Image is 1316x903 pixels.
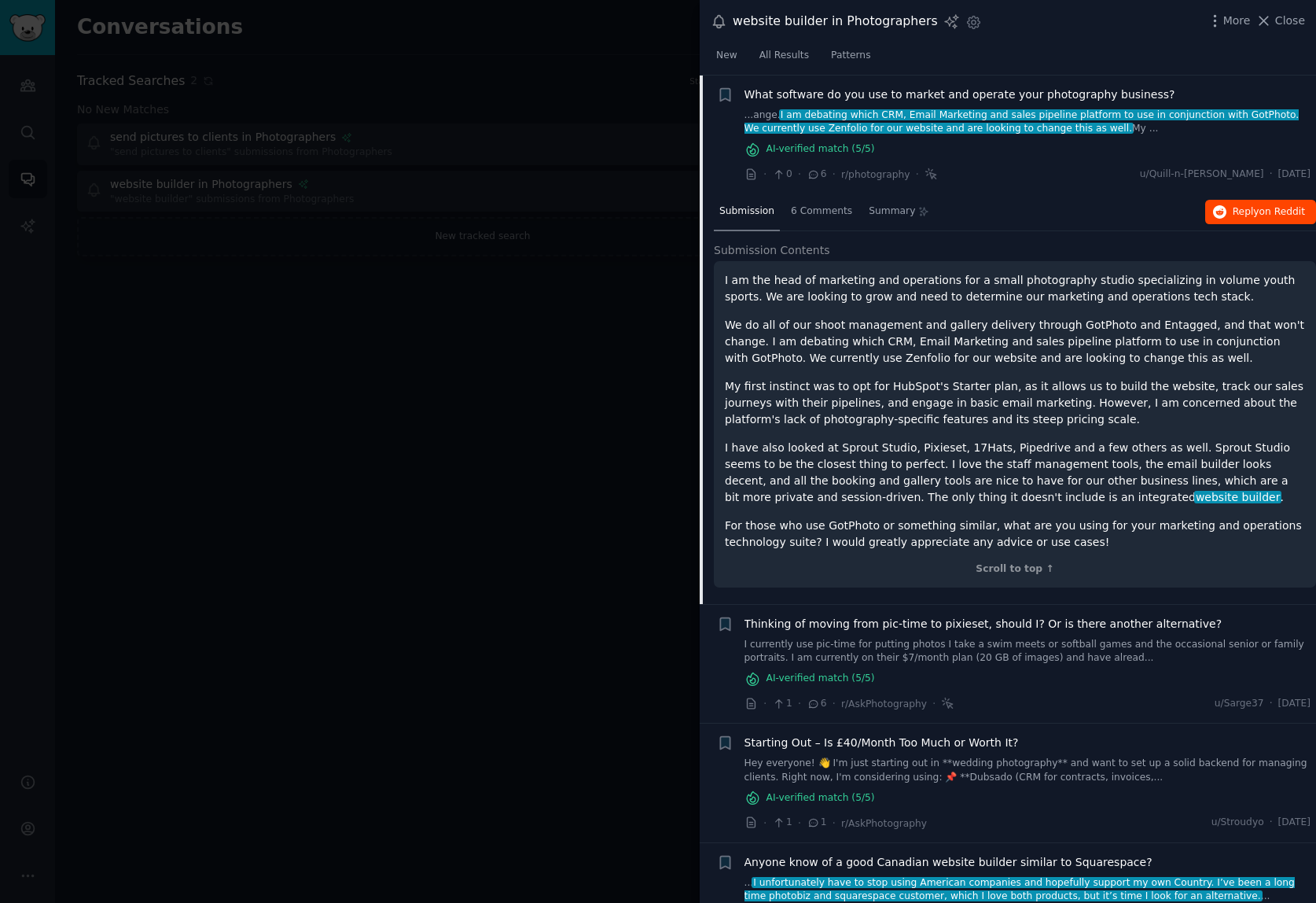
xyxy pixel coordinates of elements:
[841,818,927,829] span: r/AskPhotography
[841,698,927,709] span: r/AskPhotography
[1207,13,1251,29] button: More
[932,695,936,712] span: ·
[725,518,1305,551] p: For those who use GotPhoto or something similar, what are you using for your marketing and operat...
[763,695,766,712] span: ·
[766,142,875,157] span: AI-verified match ( 5 /5)
[1270,168,1273,182] span: ·
[744,735,1019,751] a: Starting Out – Is £40/Month Too Much or Worth It?
[807,816,826,830] span: 1
[763,166,766,182] span: ·
[1259,206,1305,217] span: on Reddit
[763,815,766,831] span: ·
[725,440,1305,506] p: I have also looked at Sprout Studio, Pixieset, 17Hats, Pipedrive and a few others as well. Sprout...
[841,169,910,180] span: r/photography
[744,87,1175,103] a: What software do you use to market and operate your photography business?
[807,697,826,711] span: 6
[1275,13,1305,29] span: Close
[1278,168,1310,182] span: [DATE]
[833,815,836,831] span: ·
[1215,697,1264,711] span: u/Sarge37
[744,109,1311,136] a: ...ange.I am debating which CRM, Email Marketing and sales pipeline platform to use in conjunctio...
[833,166,836,182] span: ·
[1255,13,1305,29] button: Close
[1270,697,1273,711] span: ·
[725,272,1305,305] p: I am the head of marketing and operations for a small photography studio specializing in volume y...
[744,616,1222,632] a: Thinking of moving from pic-time to pixieset, should I? Or is there another alternative?
[1278,697,1310,711] span: [DATE]
[725,317,1305,367] p: We do all of our shoot management and gallery delivery through GotPhoto and Entagged, and that wo...
[744,757,1311,784] a: Hey everyone! 👋 I'm just starting out in **wedding photography** and want to set up a solid backe...
[825,43,876,76] a: Patterns
[766,791,875,805] span: AI-verified match ( 5 /5)
[1205,200,1316,225] button: Replyon Reddit
[1270,816,1273,830] span: ·
[719,205,774,219] span: Submission
[798,815,801,831] span: ·
[725,562,1305,577] div: Scroll to top ↑
[725,378,1305,428] p: My first instinct was to opt for HubSpot's Starter plan, as it allows us to build the website, tr...
[744,877,1295,902] span: I unfortunately have to stop using American companies and hopefully support my own Country. I’ve ...
[744,109,1299,135] span: I am debating which CRM, Email Marketing and sales pipeline platform to use in conjunction with G...
[833,695,836,712] span: ·
[831,49,870,63] span: Patterns
[733,12,938,31] div: website builder in Photographers
[744,854,1152,871] a: Anyone know of a good Canadian website builder similar to Squarespace?
[772,697,792,711] span: 1
[766,672,875,686] span: AI-verified match ( 5 /5)
[759,49,809,63] span: All Results
[798,166,801,182] span: ·
[1223,13,1251,29] span: More
[1211,816,1264,830] span: u/Stroudyo
[1233,205,1305,219] span: Reply
[807,168,826,182] span: 6
[791,205,852,219] span: 6 Comments
[754,43,814,76] a: All Results
[1278,816,1310,830] span: [DATE]
[1194,491,1281,503] span: website builder
[916,166,919,182] span: ·
[772,168,792,182] span: 0
[711,43,743,76] a: New
[798,695,801,712] span: ·
[1140,168,1264,182] span: u/Quill-n-[PERSON_NAME]
[744,638,1311,665] a: I currently use pic-time for putting photos I take a swim meets or softball games and the occasio...
[772,816,792,830] span: 1
[716,49,737,63] span: New
[869,205,915,219] span: Summary
[714,242,830,259] span: Submission Contents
